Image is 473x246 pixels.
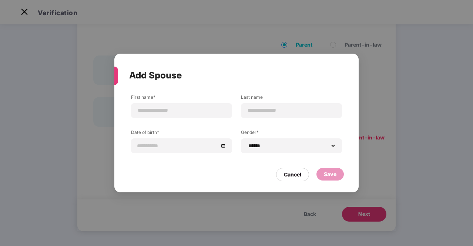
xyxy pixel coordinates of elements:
[131,94,232,103] label: First name*
[241,94,342,103] label: Last name
[284,171,301,179] div: Cancel
[324,170,336,178] div: Save
[241,129,342,138] label: Gender*
[131,129,232,138] label: Date of birth*
[129,61,326,90] div: Add Spouse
